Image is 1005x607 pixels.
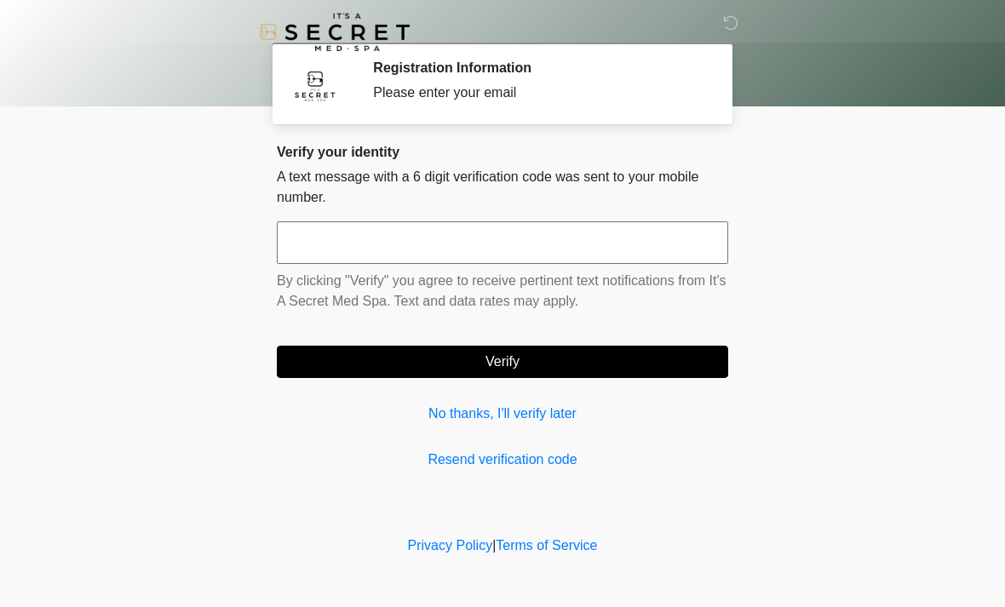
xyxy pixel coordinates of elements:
[277,144,728,160] h2: Verify your identity
[277,450,728,470] a: Resend verification code
[277,346,728,378] button: Verify
[277,271,728,312] p: By clicking "Verify" you agree to receive pertinent text notifications from It's A Secret Med Spa...
[290,60,341,111] img: Agent Avatar
[373,60,703,76] h2: Registration Information
[260,13,410,51] img: It's A Secret Med Spa Logo
[373,83,703,103] div: Please enter your email
[408,538,493,553] a: Privacy Policy
[277,167,728,208] p: A text message with a 6 digit verification code was sent to your mobile number.
[496,538,597,553] a: Terms of Service
[277,404,728,424] a: No thanks, I'll verify later
[492,538,496,553] a: |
